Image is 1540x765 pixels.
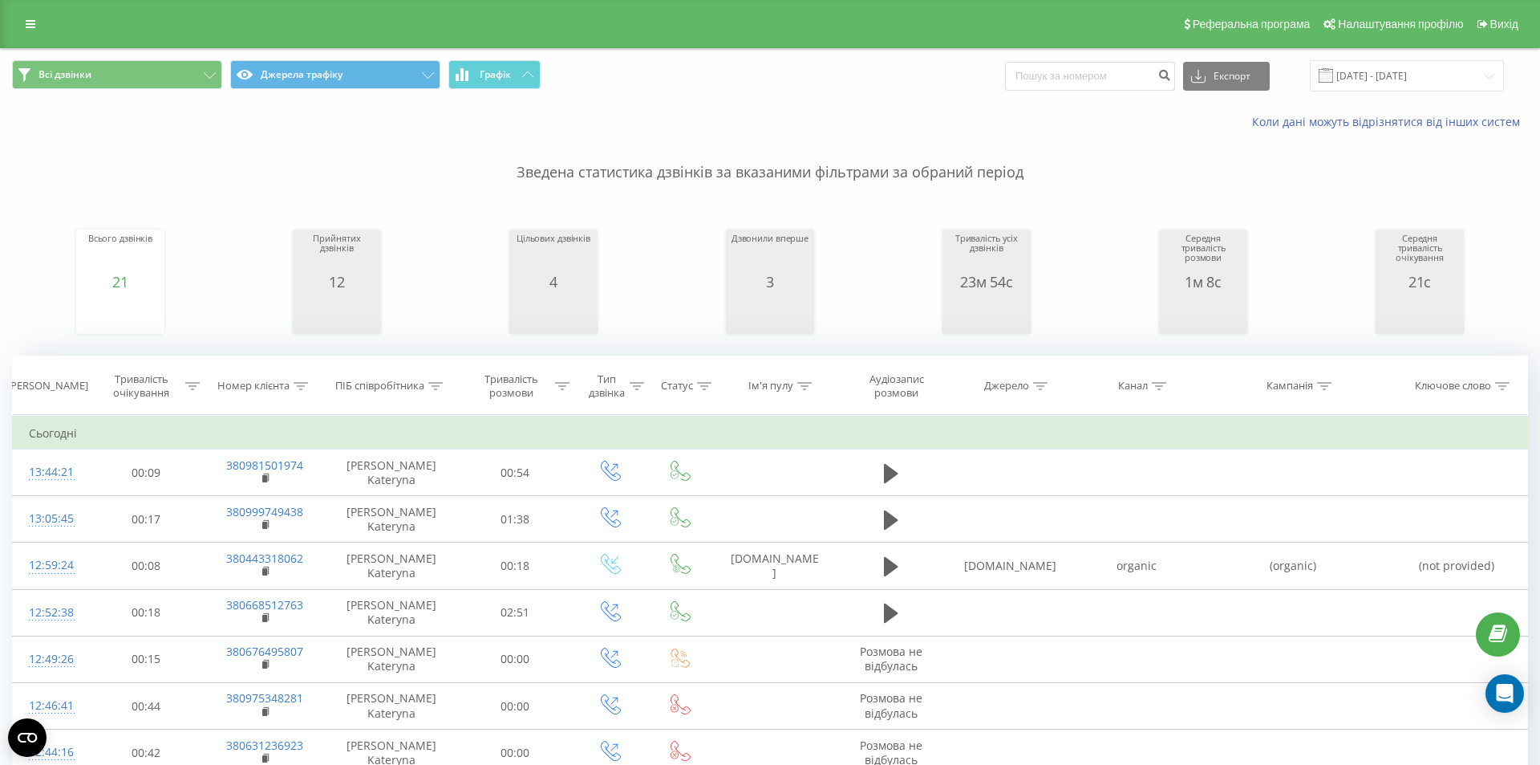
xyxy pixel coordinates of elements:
[456,496,573,543] td: 01:38
[860,690,922,720] span: Розмова не відбулась
[226,690,303,706] a: 380975348281
[226,597,303,612] a: 380668512763
[1387,543,1527,589] td: (not provided)
[29,457,71,488] div: 13:44:21
[517,234,590,274] div: Цільових дзвінків
[731,234,808,274] div: Дзвонили вперше
[226,458,303,473] a: 380981501974
[88,274,152,290] div: 21
[1074,543,1200,589] td: organic
[588,372,626,400] div: Тип дзвінка
[860,644,922,673] span: Розмова не відбулась
[87,543,205,589] td: 00:08
[226,738,303,753] a: 380631236923
[1118,380,1148,393] div: Канал
[661,380,693,393] div: Статус
[88,234,152,274] div: Всього дзвінків
[448,60,541,89] button: Графік
[29,690,71,722] div: 12:46:41
[748,380,793,393] div: Ім'я пулу
[87,683,205,730] td: 00:44
[226,504,303,519] a: 380999749438
[456,636,573,682] td: 00:00
[326,496,456,543] td: [PERSON_NAME] Kateryna
[12,130,1528,183] p: Зведена статистика дзвінків за вказаними фільтрами за обраний період
[326,683,456,730] td: [PERSON_NAME] Kateryna
[1380,234,1460,274] div: Середня тривалість очікування
[456,683,573,730] td: 00:00
[29,503,71,535] div: 13:05:45
[984,380,1029,393] div: Джерело
[87,589,205,636] td: 00:18
[226,551,303,566] a: 380443318062
[731,274,808,290] div: 3
[1252,114,1528,129] a: Коли дані можуть відрізнятися вiд інших систем
[714,543,836,589] td: [DOMAIN_NAME]
[1380,274,1460,290] div: 21с
[29,644,71,675] div: 12:49:26
[849,372,943,400] div: Аудіозапис розмови
[102,372,182,400] div: Тривалість очікування
[1415,380,1491,393] div: Ключове слово
[335,380,424,393] div: ПІБ співробітника
[1338,18,1463,31] span: Налаштування профілю
[1163,274,1243,290] div: 1м 8с
[947,543,1073,589] td: [DOMAIN_NAME]
[87,636,205,682] td: 00:15
[480,69,511,80] span: Графік
[297,234,377,274] div: Прийнятих дзвінків
[946,234,1027,274] div: Тривалість усіх дзвінків
[456,589,573,636] td: 02:51
[1193,18,1311,31] span: Реферальна програма
[12,60,222,89] button: Всі дзвінки
[1200,543,1387,589] td: (organic)
[1266,380,1313,393] div: Кампанія
[946,274,1027,290] div: 23м 54с
[326,589,456,636] td: [PERSON_NAME] Kateryna
[326,450,456,496] td: [PERSON_NAME] Kateryna
[87,450,205,496] td: 00:09
[326,543,456,589] td: [PERSON_NAME] Kateryna
[517,274,590,290] div: 4
[87,496,205,543] td: 00:17
[297,274,377,290] div: 12
[1183,62,1270,91] button: Експорт
[29,597,71,629] div: 12:52:38
[326,636,456,682] td: [PERSON_NAME] Kateryna
[8,718,47,757] button: Open CMP widget
[1163,234,1243,274] div: Середня тривалість розмови
[13,417,1528,450] td: Сьогодні
[38,68,91,81] span: Всі дзвінки
[230,60,440,89] button: Джерела трафіку
[1005,62,1175,91] input: Пошук за номером
[226,644,303,659] a: 380676495807
[471,372,551,400] div: Тривалість розмови
[1485,674,1524,713] div: Open Intercom Messenger
[456,543,573,589] td: 00:18
[456,450,573,496] td: 00:54
[29,550,71,581] div: 12:59:24
[7,380,88,393] div: [PERSON_NAME]
[217,380,290,393] div: Номер клієнта
[1490,18,1518,31] span: Вихід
